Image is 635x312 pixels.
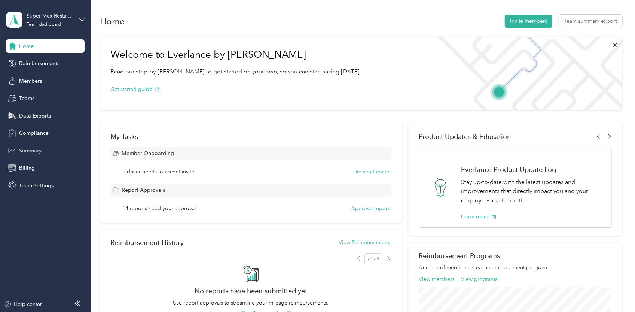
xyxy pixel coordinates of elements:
[461,178,603,205] p: Stay up-to-date with the latest updates and improvements that directly impact you and your employ...
[461,166,603,173] h1: Everlance Product Update Log
[27,12,73,20] div: Super Mex Restaurants, Inc.
[593,270,635,312] iframe: Everlance-gr Chat Button Frame
[364,253,382,264] span: 2025
[19,94,34,102] span: Teams
[19,60,59,67] span: Reimbursements
[19,77,42,85] span: Members
[505,15,552,28] button: Invite members
[122,149,174,157] span: Member Onboarding
[19,164,35,172] span: Billing
[559,15,622,28] button: Team summary export
[110,67,361,76] p: Read our step-by-[PERSON_NAME] to get started on your own, so you can start saving [DATE].
[419,275,454,283] button: View members
[110,85,160,93] button: Get started guide
[110,49,361,61] h1: Welcome to Everlance by [PERSON_NAME]
[19,129,49,137] span: Compliance
[122,186,165,194] span: Report Approvals
[110,287,391,295] h2: No reports have been submitted yet
[100,17,125,25] h1: Home
[19,182,54,190] span: Team Settings
[355,168,391,176] button: Re-send invites
[419,264,611,272] p: Number of members in each reimbursement program.
[19,147,42,155] span: Summary
[461,275,497,283] button: View programs
[19,42,34,50] span: Home
[430,37,622,110] img: Welcome to everlance
[419,252,611,260] h2: Reimbursement Programs
[339,239,391,246] button: View Reimbursements
[419,133,511,140] span: Product Updates & Education
[122,205,196,212] span: 14 reports need your approval
[110,299,391,307] p: Use report approvals to streamline your mileage reimbursements.
[110,239,184,246] h2: Reimbursement History
[122,168,194,176] span: 1 driver needs to accept invite
[27,22,61,27] div: Team dashboard
[461,213,497,221] button: Learn more
[351,205,391,212] button: Approve reports
[110,133,391,140] div: My Tasks
[19,112,51,120] span: Data Exports
[4,300,42,308] button: Help center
